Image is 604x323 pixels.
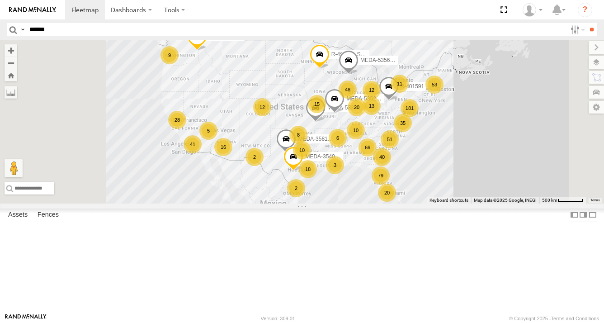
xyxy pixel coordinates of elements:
div: 6 [329,129,347,147]
div: 9 [160,46,179,64]
label: Dock Summary Table to the Left [570,209,579,222]
span: MEDA-354010-Roll [305,154,352,160]
div: 10 [293,141,311,159]
div: © Copyright 2025 - [509,316,599,321]
button: Zoom in [5,44,17,57]
span: MEDA-535606-Swing [360,57,412,63]
div: 2 [287,179,305,197]
div: 20 [348,98,366,116]
div: 2 [245,148,264,166]
span: MEDA-358103-Roll [298,136,344,142]
div: 41 [184,135,202,153]
button: Keyboard shortcuts [429,197,468,204]
button: Drag Pegman onto the map to open Street View [5,159,23,177]
div: 13 [363,97,381,115]
div: 8 [289,126,307,144]
label: Map Settings [589,101,604,114]
label: Assets [4,209,32,221]
span: Map data ©2025 Google, INEGI [474,198,537,203]
span: 500 km [542,198,557,203]
div: 18 [299,160,317,178]
label: Hide Summary Table [588,209,597,222]
label: Dock Summary Table to the Right [579,209,588,222]
span: MEDA-535204-Roll [346,96,393,102]
a: Terms (opens in new tab) [590,199,600,202]
label: Search Filter Options [567,23,586,36]
label: Search Query [19,23,26,36]
div: 5 [199,122,217,140]
div: 79 [372,166,390,185]
div: 40 [373,148,391,166]
div: 181 [401,99,419,117]
div: 16 [214,138,232,156]
div: 10 [347,121,365,139]
label: Measure [5,86,17,99]
div: 20 [378,184,396,202]
div: 3 [326,156,344,174]
button: Zoom Home [5,69,17,81]
a: Visit our Website [5,314,47,323]
div: 11 [391,75,409,93]
button: Map Scale: 500 km per 53 pixels [539,197,586,204]
div: 15 [308,95,326,113]
img: rand-logo.svg [9,7,56,13]
div: 48 [339,81,357,99]
div: Tim Albro [519,3,546,17]
div: 66 [359,138,377,157]
div: 12 [363,81,381,99]
div: 28 [168,111,186,129]
div: 53 [425,76,444,94]
div: 51 [381,130,399,148]
button: Zoom out [5,57,17,69]
span: R-460513-Swing [331,52,372,58]
div: 12 [253,98,271,116]
label: Fences [33,209,63,221]
i: ? [578,3,592,17]
a: Terms and Conditions [551,316,599,321]
div: 35 [394,114,412,132]
div: Version: 309.01 [261,316,295,321]
span: R-401591 [401,83,425,90]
